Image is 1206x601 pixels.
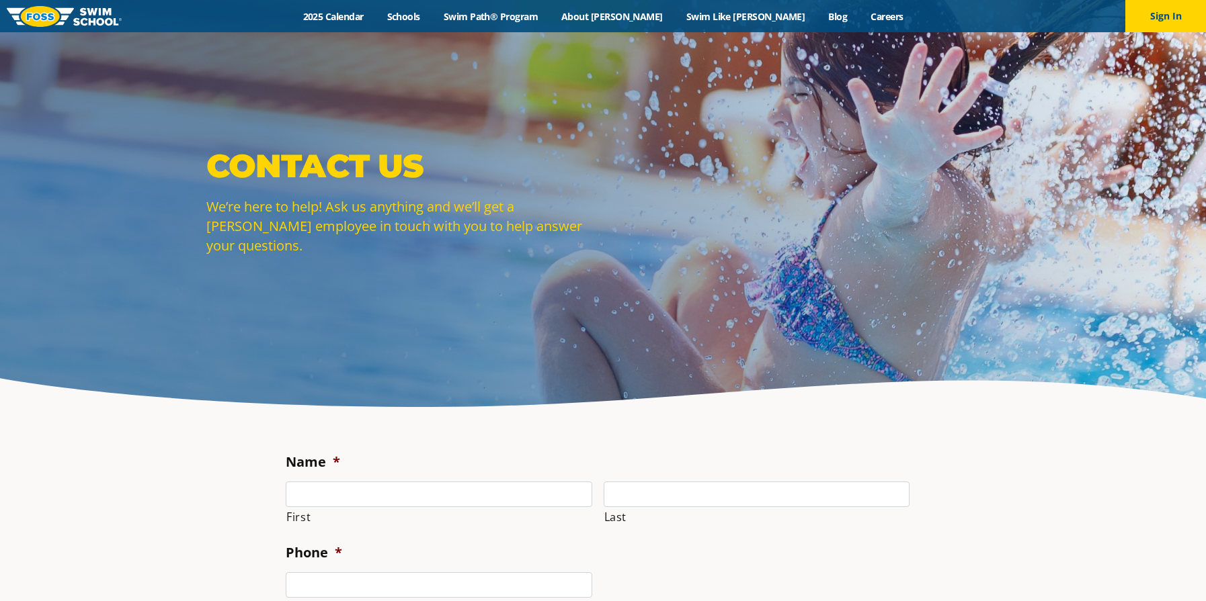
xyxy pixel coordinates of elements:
label: Name [286,453,340,471]
label: Phone [286,544,342,561]
a: Swim Path® Program [432,10,549,23]
p: Contact Us [206,146,596,186]
a: Swim Like [PERSON_NAME] [674,10,817,23]
a: 2025 Calendar [291,10,375,23]
p: We’re here to help! Ask us anything and we’ll get a [PERSON_NAME] employee in touch with you to h... [206,197,596,255]
label: Last [604,508,910,526]
label: First [286,508,592,526]
input: Last name [604,481,910,507]
input: First name [286,481,592,507]
a: Schools [375,10,432,23]
a: Blog [817,10,859,23]
a: About [PERSON_NAME] [550,10,675,23]
img: FOSS Swim School Logo [7,6,122,27]
a: Careers [859,10,915,23]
